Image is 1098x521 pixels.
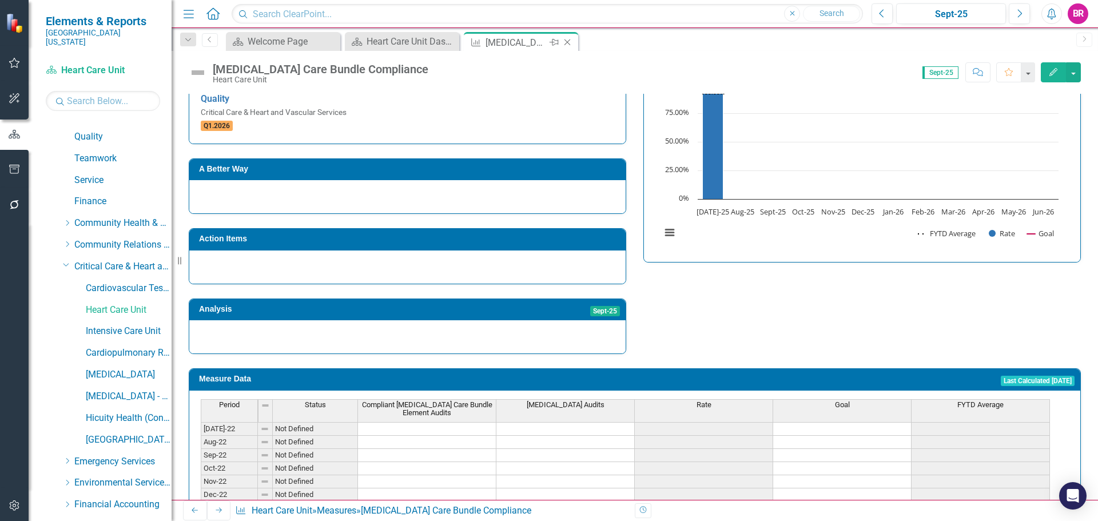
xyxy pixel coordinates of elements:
td: Nov-22 [201,475,258,488]
td: Sep-22 [201,449,258,462]
a: Heart Care Unit [252,505,312,516]
a: Heart Care Unit Dashboard [348,34,456,49]
text: Dec-25 [852,206,874,217]
h3: Action Items [199,234,620,243]
span: Period [219,401,240,409]
div: [MEDICAL_DATA] Care Bundle Compliance [361,505,531,516]
a: Service [74,174,172,187]
div: Welcome Page [248,34,337,49]
h3: A Better Way [199,165,620,173]
a: Financial Accounting [74,498,172,511]
a: Cardiovascular Testing [86,282,172,295]
div: » » [235,504,626,518]
button: BR [1068,3,1088,24]
path: Jul-25, 100. Rate. [703,85,723,200]
button: View chart menu, Chart [662,225,678,241]
text: 25.00% [665,164,689,174]
a: Welcome Page [229,34,337,49]
text: [DATE]-25 [697,206,729,217]
div: [MEDICAL_DATA] Care Bundle Compliance [213,63,428,75]
small: [GEOGRAPHIC_DATA][US_STATE] [46,28,160,47]
a: [MEDICAL_DATA] - DCI (Contracted Staff) [86,390,172,403]
a: Intensive Care Unit [86,325,172,338]
a: Community Health & Athletic Training [74,217,172,230]
td: [DATE]-22 [201,422,258,436]
td: Not Defined [273,462,358,475]
text: Mar-26 [941,206,965,217]
button: Show Goal [1027,228,1054,238]
span: Elements & Reports [46,14,160,28]
text: Oct-25 [792,206,814,217]
button: Show FYTD Average [918,228,976,238]
img: 8DAGhfEEPCf229AAAAAElFTkSuQmCC [260,424,269,433]
text: May-26 [1001,206,1026,217]
input: Search ClearPoint... [232,4,863,24]
img: 8DAGhfEEPCf229AAAAAElFTkSuQmCC [260,438,269,447]
td: Dec-22 [201,488,258,502]
span: Goal [835,401,850,409]
input: Search Below... [46,91,160,111]
span: Status [305,401,326,409]
g: Rate, series 2 of 3. Bar series with 12 bars. [703,85,1044,200]
button: Sept-25 [896,3,1006,24]
span: Last Calculated [DATE] [1001,376,1075,386]
img: 8DAGhfEEPCf229AAAAAElFTkSuQmCC [260,490,269,499]
div: Open Intercom Messenger [1059,482,1087,510]
svg: Interactive chart [655,79,1064,250]
text: 50.00% [665,136,689,146]
a: [MEDICAL_DATA] [86,368,172,381]
td: Not Defined [273,488,358,502]
h3: Measure Data [199,375,562,383]
a: Quality [74,130,172,144]
button: Search [803,6,860,22]
img: 8DAGhfEEPCf229AAAAAElFTkSuQmCC [260,464,269,473]
div: [MEDICAL_DATA] Care Bundle Compliance [486,35,547,50]
span: Sept-25 [590,306,620,316]
button: Show Rate [989,228,1015,238]
a: Quality [201,93,229,104]
text: 75.00% [665,107,689,117]
img: 8DAGhfEEPCf229AAAAAElFTkSuQmCC [260,451,269,460]
div: Heart Care Unit [213,75,428,84]
span: Compliant [MEDICAL_DATA] Care Bundle Element Audits [360,401,494,417]
img: 8DAGhfEEPCf229AAAAAElFTkSuQmCC [260,477,269,486]
a: Environmental Services Team [74,476,172,490]
a: Community Relations Services [74,238,172,252]
a: [GEOGRAPHIC_DATA] [86,433,172,447]
span: FYTD Average [957,401,1004,409]
a: Heart Care Unit [86,304,172,317]
text: Feb-26 [912,206,934,217]
div: Heart Care Unit Dashboard [367,34,456,49]
td: Not Defined [273,422,358,436]
span: Search [819,9,844,18]
a: Finance [74,195,172,208]
a: Heart Care Unit [46,64,160,77]
a: Cardiopulmonary Rehab [86,347,172,360]
span: [MEDICAL_DATA] Audits [527,401,604,409]
span: Rate [697,401,711,409]
text: Nov-25 [821,206,845,217]
a: Hicuity Health (Contracted Staff) [86,412,172,425]
img: Not Defined [189,63,207,82]
td: Aug-22 [201,436,258,449]
a: Critical Care & Heart and Vascular Services [74,260,172,273]
img: ClearPoint Strategy [6,13,26,33]
td: Not Defined [273,436,358,449]
h3: Analysis [199,305,421,313]
text: 0% [679,193,689,203]
text: Jun-26 [1032,206,1054,217]
text: Jan-26 [882,206,904,217]
div: Sept-25 [900,7,1002,21]
a: Measures [317,505,356,516]
td: Not Defined [273,475,358,488]
td: Not Defined [273,449,358,462]
a: Emergency Services [74,455,172,468]
div: Chart. Highcharts interactive chart. [655,79,1069,250]
text: Sept-25 [760,206,786,217]
img: 8DAGhfEEPCf229AAAAAElFTkSuQmCC [261,401,270,410]
small: Critical Care & Heart and Vascular Services [201,108,347,117]
text: Aug-25 [731,206,754,217]
span: Sept-25 [922,66,958,79]
td: Oct-22 [201,462,258,475]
